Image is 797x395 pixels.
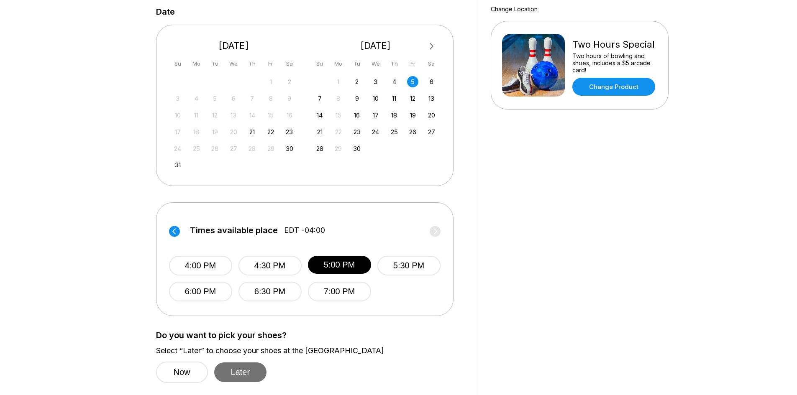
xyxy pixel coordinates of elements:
[191,93,202,104] div: Not available Monday, August 4th, 2025
[169,40,299,51] div: [DATE]
[407,76,418,87] div: Choose Friday, September 5th, 2025
[191,110,202,121] div: Not available Monday, August 11th, 2025
[351,93,363,104] div: Choose Tuesday, September 9th, 2025
[351,76,363,87] div: Choose Tuesday, September 2nd, 2025
[407,93,418,104] div: Choose Friday, September 12th, 2025
[246,93,258,104] div: Not available Thursday, August 7th, 2025
[228,93,239,104] div: Not available Wednesday, August 6th, 2025
[156,362,208,383] button: Now
[246,58,258,69] div: Th
[265,143,277,154] div: Not available Friday, August 29th, 2025
[389,76,400,87] div: Choose Thursday, September 4th, 2025
[370,58,381,69] div: We
[314,110,325,121] div: Choose Sunday, September 14th, 2025
[389,58,400,69] div: Th
[171,75,297,171] div: month 2025-08
[389,93,400,104] div: Choose Thursday, September 11th, 2025
[209,110,220,121] div: Not available Tuesday, August 12th, 2025
[191,126,202,138] div: Not available Monday, August 18th, 2025
[311,40,441,51] div: [DATE]
[370,76,381,87] div: Choose Wednesday, September 3rd, 2025
[333,143,344,154] div: Not available Monday, September 29th, 2025
[426,76,437,87] div: Choose Saturday, September 6th, 2025
[308,256,371,274] button: 5:00 PM
[156,331,465,340] label: Do you want to pick your shoes?
[284,76,295,87] div: Not available Saturday, August 2nd, 2025
[209,126,220,138] div: Not available Tuesday, August 19th, 2025
[191,143,202,154] div: Not available Monday, August 25th, 2025
[407,110,418,121] div: Choose Friday, September 19th, 2025
[284,93,295,104] div: Not available Saturday, August 9th, 2025
[284,58,295,69] div: Sa
[172,58,183,69] div: Su
[265,93,277,104] div: Not available Friday, August 8th, 2025
[228,58,239,69] div: We
[572,39,657,50] div: Two Hours Special
[156,346,465,355] label: Select “Later” to choose your shoes at the [GEOGRAPHIC_DATA]
[228,143,239,154] div: Not available Wednesday, August 27th, 2025
[172,110,183,121] div: Not available Sunday, August 10th, 2025
[214,362,267,382] button: Later
[389,110,400,121] div: Choose Thursday, September 18th, 2025
[265,58,277,69] div: Fr
[228,126,239,138] div: Not available Wednesday, August 20th, 2025
[333,110,344,121] div: Not available Monday, September 15th, 2025
[351,126,363,138] div: Choose Tuesday, September 23rd, 2025
[351,58,363,69] div: Tu
[491,5,538,13] a: Change Location
[209,143,220,154] div: Not available Tuesday, August 26th, 2025
[333,93,344,104] div: Not available Monday, September 8th, 2025
[209,58,220,69] div: Tu
[265,110,277,121] div: Not available Friday, August 15th, 2025
[370,126,381,138] div: Choose Wednesday, September 24th, 2025
[333,126,344,138] div: Not available Monday, September 22nd, 2025
[333,58,344,69] div: Mo
[209,93,220,104] div: Not available Tuesday, August 5th, 2025
[246,110,258,121] div: Not available Thursday, August 14th, 2025
[426,110,437,121] div: Choose Saturday, September 20th, 2025
[314,58,325,69] div: Su
[502,34,565,97] img: Two Hours Special
[172,143,183,154] div: Not available Sunday, August 24th, 2025
[351,143,363,154] div: Choose Tuesday, September 30th, 2025
[238,256,302,275] button: 4:30 PM
[172,93,183,104] div: Not available Sunday, August 3rd, 2025
[308,282,371,301] button: 7:00 PM
[314,143,325,154] div: Choose Sunday, September 28th, 2025
[389,126,400,138] div: Choose Thursday, September 25th, 2025
[572,52,657,74] div: Two hours of bowling and shoes, includes a $5 arcade card!
[169,256,232,275] button: 4:00 PM
[370,93,381,104] div: Choose Wednesday, September 10th, 2025
[172,159,183,171] div: Choose Sunday, August 31st, 2025
[246,143,258,154] div: Not available Thursday, August 28th, 2025
[425,40,438,53] button: Next Month
[172,126,183,138] div: Not available Sunday, August 17th, 2025
[377,256,441,275] button: 5:30 PM
[190,226,278,235] span: Times available place
[191,58,202,69] div: Mo
[407,58,418,69] div: Fr
[156,7,175,16] label: Date
[246,126,258,138] div: Choose Thursday, August 21st, 2025
[572,78,655,96] a: Change Product
[238,282,302,301] button: 6:30 PM
[370,110,381,121] div: Choose Wednesday, September 17th, 2025
[426,93,437,104] div: Choose Saturday, September 13th, 2025
[426,58,437,69] div: Sa
[314,126,325,138] div: Choose Sunday, September 21st, 2025
[333,76,344,87] div: Not available Monday, September 1st, 2025
[228,110,239,121] div: Not available Wednesday, August 13th, 2025
[407,126,418,138] div: Choose Friday, September 26th, 2025
[265,76,277,87] div: Not available Friday, August 1st, 2025
[284,226,325,235] span: EDT -04:00
[284,126,295,138] div: Choose Saturday, August 23rd, 2025
[314,93,325,104] div: Choose Sunday, September 7th, 2025
[313,75,438,154] div: month 2025-09
[284,143,295,154] div: Choose Saturday, August 30th, 2025
[169,282,232,301] button: 6:00 PM
[426,126,437,138] div: Choose Saturday, September 27th, 2025
[265,126,277,138] div: Choose Friday, August 22nd, 2025
[284,110,295,121] div: Not available Saturday, August 16th, 2025
[351,110,363,121] div: Choose Tuesday, September 16th, 2025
